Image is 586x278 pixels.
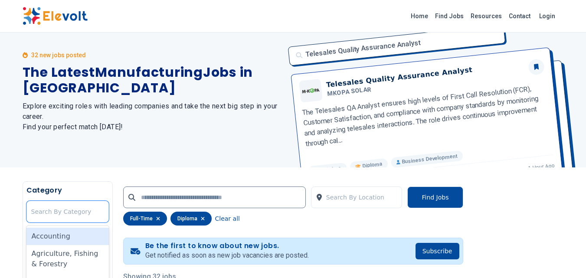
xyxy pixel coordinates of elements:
h4: Be the first to know about new jobs. [145,242,309,250]
div: diploma [170,212,212,226]
button: Clear all [215,212,240,226]
h1: The Latest Manufacturing Jobs in [GEOGRAPHIC_DATA] [23,65,283,96]
a: Resources [467,9,505,23]
a: Find Jobs [432,9,467,23]
h5: Category [26,185,109,196]
iframe: Chat Widget [543,236,586,278]
button: Subscribe [416,243,459,259]
a: Contact [505,9,534,23]
a: Home [407,9,432,23]
p: Get notified as soon as new job vacancies are posted. [145,250,309,261]
div: Accounting [26,228,109,245]
div: Agriculture, Fishing & Forestry [26,245,109,273]
button: Find Jobs [407,186,463,208]
p: 32 new jobs posted [31,51,86,59]
h2: Explore exciting roles with leading companies and take the next big step in your career. Find you... [23,101,283,132]
img: Elevolt [23,7,88,25]
a: Login [534,7,560,25]
div: full-time [123,212,167,226]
